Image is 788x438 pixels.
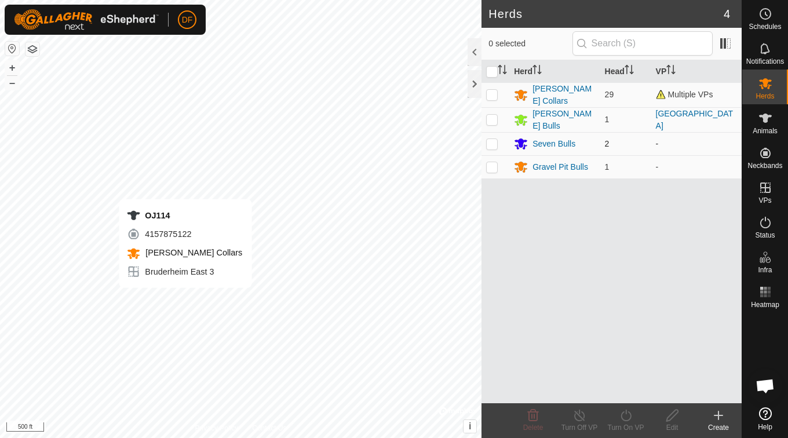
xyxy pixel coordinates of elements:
span: 29 [605,90,614,99]
a: Privacy Policy [195,423,239,433]
p-sorticon: Activate to sort [532,67,542,76]
span: Help [758,424,772,430]
div: OJ114 [126,209,242,222]
button: + [5,61,19,75]
span: Notifications [746,58,784,65]
a: [GEOGRAPHIC_DATA] [656,109,734,130]
span: Neckbands [747,162,782,169]
span: DF [182,14,193,26]
div: [PERSON_NAME] Bulls [532,108,595,132]
span: [PERSON_NAME] Collars [143,248,242,257]
th: Herd [509,60,600,83]
div: Create [695,422,742,433]
span: Delete [523,424,543,432]
div: Gravel Pit Bulls [532,161,588,173]
span: 2 [605,139,610,148]
th: VP [651,60,742,83]
span: Herds [756,93,774,100]
td: - [651,155,742,178]
span: i [469,421,471,431]
a: Help [742,403,788,435]
input: Search (S) [572,31,713,56]
span: Heatmap [751,301,779,308]
button: i [464,420,476,433]
button: Map Layers [25,42,39,56]
div: Bruderheim East 3 [126,265,242,279]
div: Open chat [748,368,783,403]
button: Reset Map [5,42,19,56]
span: Status [755,232,775,239]
img: Gallagher Logo [14,9,159,30]
a: Contact Us [252,423,286,433]
p-sorticon: Activate to sort [666,67,676,76]
button: – [5,76,19,90]
span: Animals [753,127,778,134]
span: VPs [758,197,771,204]
div: Seven Bulls [532,138,575,150]
p-sorticon: Activate to sort [498,67,507,76]
span: Schedules [749,23,781,30]
td: - [651,132,742,155]
span: Multiple VPs [656,90,713,99]
span: Infra [758,267,772,273]
div: Turn Off VP [556,422,603,433]
p-sorticon: Activate to sort [625,67,634,76]
span: 0 selected [488,38,572,50]
h2: Herds [488,7,724,21]
div: [PERSON_NAME] Collars [532,83,595,107]
th: Head [600,60,651,83]
span: 4 [724,5,730,23]
span: 1 [605,115,610,124]
div: 4157875122 [126,227,242,241]
span: 1 [605,162,610,171]
div: Turn On VP [603,422,649,433]
div: Edit [649,422,695,433]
